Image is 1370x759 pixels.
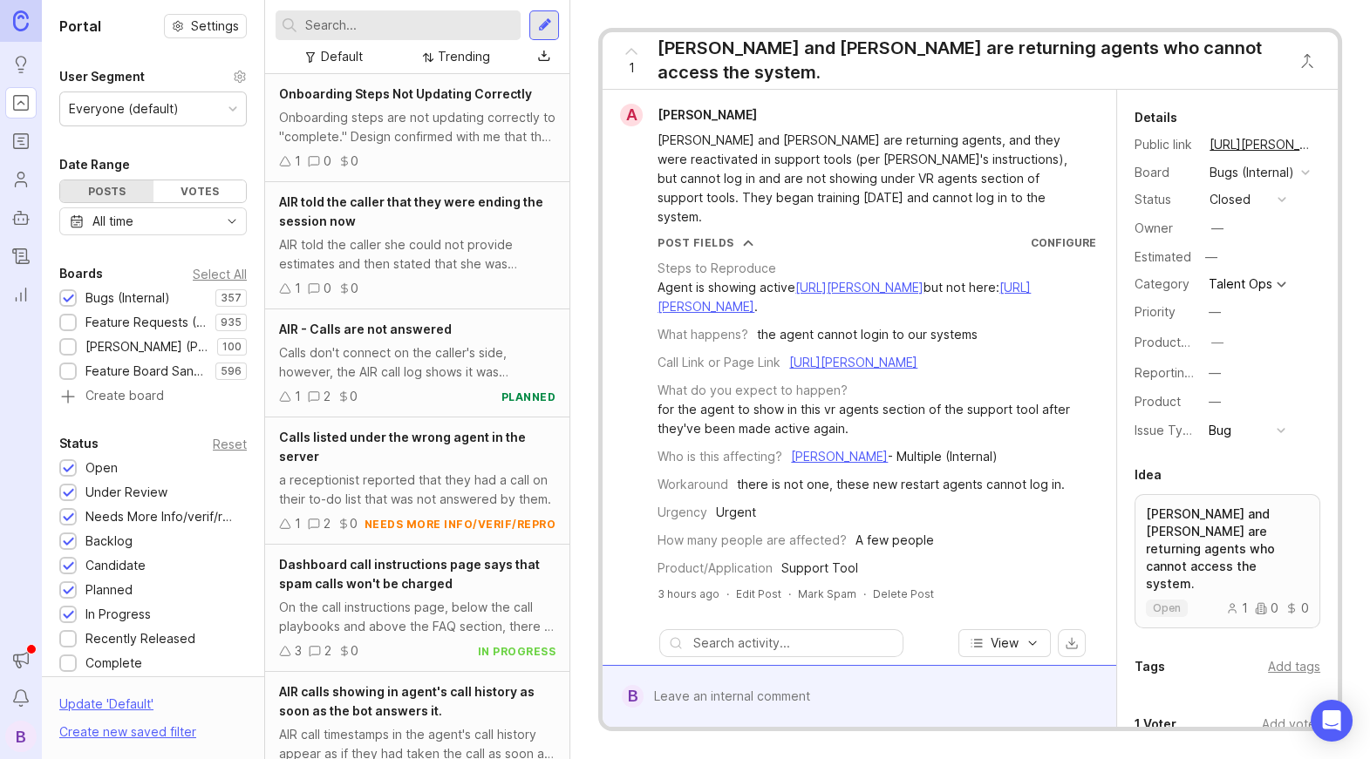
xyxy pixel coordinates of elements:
div: Tags [1135,656,1165,677]
div: Status [59,433,99,454]
div: How many people are affected? [658,531,847,550]
span: [PERSON_NAME] [658,107,757,122]
div: 1 [295,152,301,171]
a: Onboarding Steps Not Updating CorrectlyOnboarding steps are not updating correctly to "complete."... [265,74,569,182]
button: View [958,629,1051,657]
div: the agent cannot login to our systems [757,325,978,344]
div: Needs More Info/verif/repro [85,507,238,526]
div: - Multiple (Internal) [791,447,998,466]
div: Owner [1135,219,1196,238]
span: 3 hours ago [658,586,719,601]
div: Complete [85,654,142,673]
div: [PERSON_NAME] and [PERSON_NAME] are returning agents, and they were reactivated in support tools ... [658,131,1081,227]
a: Portal [5,87,37,119]
div: 2 [324,514,331,533]
div: — [1200,246,1223,268]
button: Close button [1290,44,1325,78]
button: ProductboardID [1206,331,1229,354]
label: Reporting Team [1135,365,1228,380]
div: Votes [153,180,247,202]
div: for the agent to show in this vr agents section of the support tool after they've been made activ... [658,400,1096,438]
span: Calls listed under the wrong agent in the server [279,430,526,464]
div: Feature Requests (Internal) [85,313,207,332]
div: Reset [213,439,247,449]
div: 0 [1255,602,1278,614]
label: Product [1135,394,1181,409]
a: AIR - Calls are not answeredCalls don't connect on the caller's side, however, the AIR call log s... [265,309,569,417]
div: Add tags [1268,657,1320,676]
div: in progress [478,644,556,659]
div: · [788,586,791,601]
div: Talent Ops [1209,278,1272,290]
a: Users [5,164,37,195]
div: Delete Post [873,586,934,601]
div: Bugs (Internal) [1210,163,1294,182]
div: 1 [295,387,301,406]
span: Dashboard call instructions page says that spam calls won't be charged [279,557,540,591]
div: Onboarding steps are not updating correctly to "complete." Design confirmed with me that the expe... [279,108,555,146]
div: there is not one, these new restart agents cannot log in. [737,475,1065,494]
div: 0 [350,514,358,533]
div: Open [85,458,118,478]
div: Idea [1135,464,1162,485]
div: Edit Post [736,586,781,601]
a: Settings [164,14,247,38]
a: Ideas [5,49,37,80]
button: Notifications [5,682,37,714]
div: Category [1135,274,1196,294]
div: Backlog [85,532,133,551]
div: Urgency [658,503,707,522]
p: 357 [221,291,242,305]
div: Recently Released [85,629,195,648]
a: A[PERSON_NAME] [610,104,771,126]
a: Reporting [5,279,37,310]
div: Public link [1135,135,1196,154]
svg: toggle icon [218,214,246,228]
a: [URL][PERSON_NAME] [795,280,924,295]
div: What do you expect to happen? [658,381,848,400]
div: Product/Application [658,559,773,578]
div: Everyone (default) [69,99,179,119]
div: Agent is showing active but not here: . [658,278,1096,316]
a: AIR told the caller that they were ending the session nowAIR told the caller she could not provid... [265,182,569,309]
div: Feature Board Sandbox [DATE] [85,362,207,381]
div: — [1211,333,1223,352]
div: Bugs (Internal) [85,288,170,308]
button: Post Fields [658,235,753,250]
div: 3 [295,641,302,661]
div: 2 [324,641,331,661]
div: — [1209,363,1221,383]
a: Dashboard call instructions page says that spam calls won't be chargedOn the call instructions pa... [265,545,569,672]
div: — [1209,302,1221,322]
div: · [863,586,866,601]
div: Bug [1209,421,1231,440]
p: open [1153,601,1181,615]
p: [PERSON_NAME] and [PERSON_NAME] are returning agents who cannot access the system. [1146,505,1309,593]
div: Estimated [1135,251,1191,263]
div: Under Review [85,483,167,502]
div: 0 [351,152,358,171]
a: Calls listed under the wrong agent in the servera receptionist reported that they had a call on t... [265,417,569,545]
div: Boards [59,263,103,284]
button: Announcements [5,644,37,675]
div: closed [1210,190,1251,209]
div: Select All [193,269,247,279]
p: 100 [222,340,242,354]
a: Changelog [5,241,37,272]
div: Trending [438,47,490,66]
div: needs more info/verif/repro [365,517,556,532]
a: [PERSON_NAME] and [PERSON_NAME] are returning agents who cannot access the system.open100 [1135,494,1320,628]
span: Onboarding Steps Not Updating Correctly [279,86,532,101]
div: 0 [351,279,358,298]
div: 0 [324,152,331,171]
div: Date Range [59,154,130,175]
button: B [5,721,37,752]
a: [URL][PERSON_NAME][PERSON_NAME][PERSON_NAME] [1204,133,1320,156]
div: Steps to Reproduce [658,259,776,278]
div: Who is this affecting? [658,447,782,466]
div: 2 [324,387,331,406]
div: A [620,104,643,126]
div: What happens? [658,325,748,344]
span: View [991,634,1019,652]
